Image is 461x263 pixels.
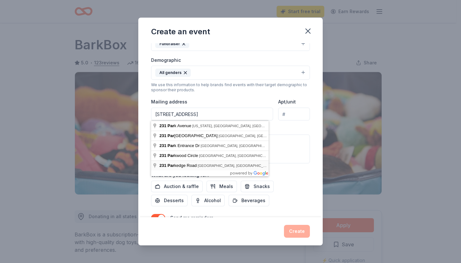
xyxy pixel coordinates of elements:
[241,181,274,192] button: Snacks
[254,183,270,190] span: Snacks
[229,195,269,206] button: Beverages
[278,108,310,120] input: #
[167,143,174,148] span: Par
[151,195,188,206] button: Desserts
[151,181,203,192] button: Auction & raffle
[155,40,189,48] div: Fundraiser
[167,133,174,138] span: Par
[206,181,237,192] button: Meals
[278,99,296,105] label: Apt/unit
[159,163,198,168] span: kedge Road
[159,163,166,168] span: 231
[167,163,174,168] span: Par
[159,123,166,128] span: 231
[159,153,199,158] span: kwood Circle
[151,37,310,51] button: Fundraiser
[192,124,289,128] span: [US_STATE], [GEOGRAPHIC_DATA], [GEOGRAPHIC_DATA]
[151,108,273,120] input: Enter a US address
[159,143,166,148] span: 231
[164,197,184,204] span: Desserts
[167,123,174,128] span: Par
[204,197,221,204] span: Alcohol
[151,82,310,93] div: We use this information to help brands find events with their target demographic to sponsor their...
[199,154,313,158] span: [GEOGRAPHIC_DATA], [GEOGRAPHIC_DATA], [GEOGRAPHIC_DATA]
[159,143,201,148] span: k Entrance Dr
[191,195,225,206] button: Alcohol
[151,99,187,105] label: Mailing address
[170,215,214,220] label: Send me reminders
[164,183,199,190] span: Auction & raffle
[159,133,166,138] span: 231
[167,153,174,158] span: Par
[159,153,166,158] span: 231
[159,133,219,138] span: [GEOGRAPHIC_DATA]
[219,134,333,138] span: [GEOGRAPHIC_DATA], [GEOGRAPHIC_DATA], [GEOGRAPHIC_DATA]
[151,57,181,63] label: Demographic
[241,197,265,204] span: Beverages
[151,66,310,80] button: All genders
[155,69,191,77] div: All genders
[159,123,192,128] span: k Avenue
[201,144,315,148] span: [GEOGRAPHIC_DATA], [GEOGRAPHIC_DATA], [GEOGRAPHIC_DATA]
[198,164,311,168] span: [GEOGRAPHIC_DATA], [GEOGRAPHIC_DATA], [GEOGRAPHIC_DATA]
[219,183,233,190] span: Meals
[151,27,210,37] div: Create an event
